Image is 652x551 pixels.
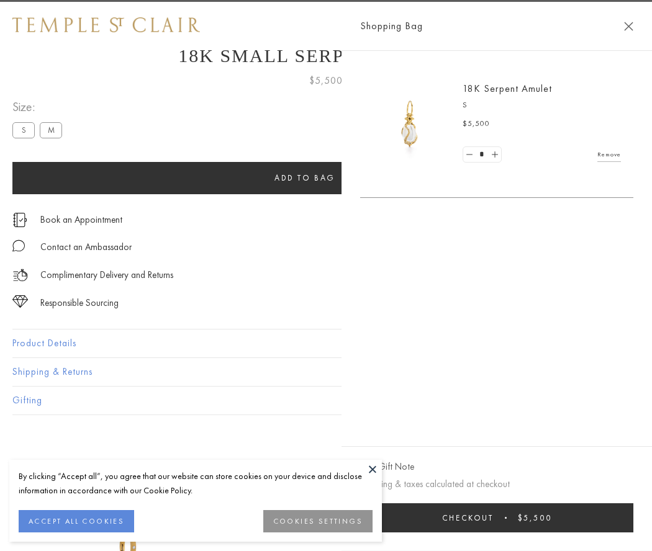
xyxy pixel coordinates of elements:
img: icon_appointment.svg [12,213,27,227]
h3: You May Also Like [31,459,621,479]
a: Remove [597,148,621,161]
span: $5,500 [309,73,343,89]
label: M [40,122,62,138]
button: Shipping & Returns [12,358,640,386]
span: $5,500 [518,513,552,523]
div: Contact an Ambassador [40,240,132,255]
p: S [463,99,621,112]
span: Shopping Bag [360,18,423,34]
span: Add to bag [274,172,335,183]
button: ACCEPT ALL COOKIES [19,510,134,532]
p: Shipping & taxes calculated at checkout [360,477,633,492]
a: 18K Serpent Amulet [463,82,552,95]
img: icon_delivery.svg [12,267,28,283]
div: By clicking “Accept all”, you agree that our website can store cookies on your device and disclos... [19,469,373,498]
p: Complimentary Delivery and Returns [40,267,173,283]
h1: 18K Small Serpent Amulet [12,45,640,66]
button: Gifting [12,387,640,414]
img: Temple St. Clair [12,17,200,32]
button: Checkout $5,500 [360,503,633,532]
span: Checkout [442,513,494,523]
img: MessageIcon-01_2.svg [12,240,25,252]
img: P51836-E11SERPPV [373,87,447,161]
div: Responsible Sourcing [40,295,119,311]
button: COOKIES SETTINGS [263,510,373,532]
button: Add to bag [12,162,597,194]
button: Product Details [12,329,640,357]
span: $5,500 [463,118,490,130]
a: Set quantity to 2 [488,147,500,163]
button: Close Shopping Bag [624,22,633,31]
a: Set quantity to 0 [463,147,476,163]
span: Size: [12,97,67,117]
button: Add Gift Note [360,459,414,475]
label: S [12,122,35,138]
img: icon_sourcing.svg [12,295,28,308]
a: Book an Appointment [40,213,122,226]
